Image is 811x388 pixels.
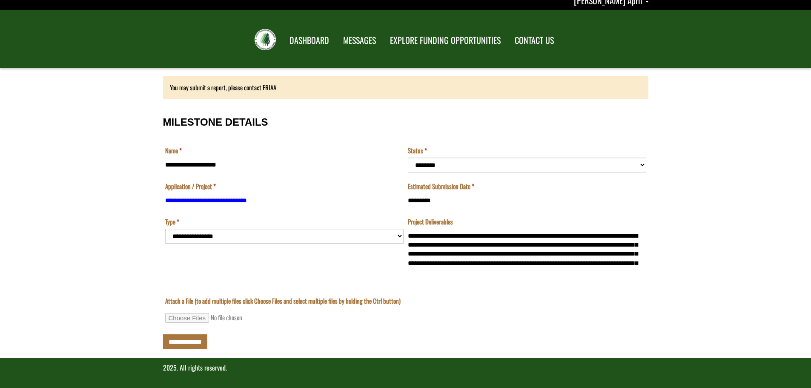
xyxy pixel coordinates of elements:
nav: Main Navigation [282,27,560,51]
label: Type [165,217,179,226]
input: Attach a File (to add multiple files click Choose Files and select multiple files by holding the ... [165,313,281,323]
fieldset: MILESTONE DETAILS [163,108,648,279]
input: Name [165,158,404,172]
label: Application / Project [165,182,216,191]
label: Name [165,146,182,155]
label: Attach a File (to add multiple files click Choose Files and select multiple files by holding the ... [165,296,401,305]
label: Project Deliverables [408,217,453,226]
a: MESSAGES [337,30,382,51]
textarea: Project Deliverables [408,229,646,270]
div: You may submit a report, please contact FRIAA [163,76,648,99]
p: 2025 [163,363,648,373]
a: DASHBOARD [283,30,335,51]
input: Application / Project is a required field. [165,193,404,208]
a: CONTACT US [508,30,560,51]
div: Milestone Details [163,108,648,349]
label: Estimated Submission Date [408,182,474,191]
img: FRIAA Submissions Portal [255,29,276,50]
label: Status [408,146,427,155]
h3: MILESTONE DETAILS [163,117,648,128]
span: . All rights reserved. [177,362,227,373]
a: EXPLORE FUNDING OPPORTUNITIES [384,30,507,51]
